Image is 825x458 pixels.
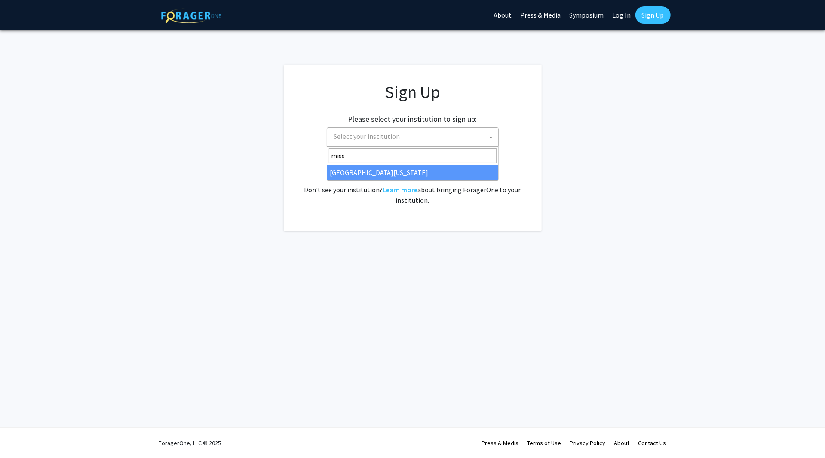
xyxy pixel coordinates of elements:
[334,132,400,141] span: Select your institution
[482,439,519,447] a: Press & Media
[614,439,630,447] a: About
[301,82,524,102] h1: Sign Up
[301,164,524,205] div: Already have an account? . Don't see your institution? about bringing ForagerOne to your institut...
[635,6,671,24] a: Sign Up
[327,127,499,147] span: Select your institution
[159,428,221,458] div: ForagerOne, LLC © 2025
[327,165,498,180] li: [GEOGRAPHIC_DATA][US_STATE]
[570,439,606,447] a: Privacy Policy
[348,114,477,124] h2: Please select your institution to sign up:
[528,439,561,447] a: Terms of Use
[331,128,498,145] span: Select your institution
[383,185,418,194] a: Learn more about bringing ForagerOne to your institution
[329,148,497,163] input: Search
[161,8,221,23] img: ForagerOne Logo
[638,439,666,447] a: Contact Us
[6,419,37,452] iframe: Chat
